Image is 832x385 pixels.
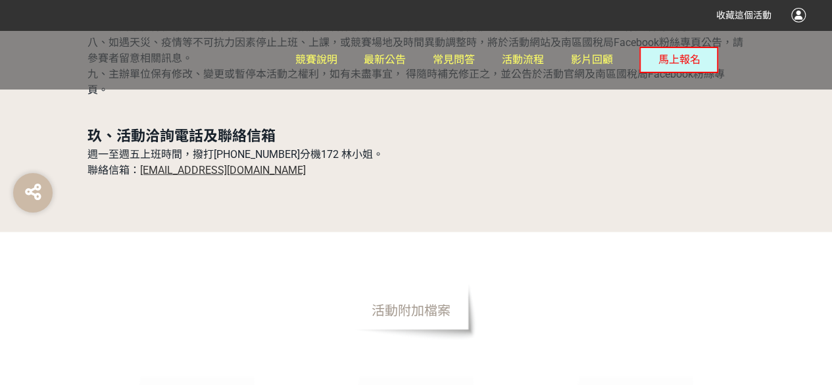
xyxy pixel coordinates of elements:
[571,30,613,90] a: 影片回顧
[87,128,276,144] strong: 玖、活動洽詢電話及聯絡信箱
[502,53,544,66] span: 活動流程
[716,10,771,20] span: 收藏這個活動
[87,68,725,96] span: 九、主辦單位保有修改、變更或暫停本活動之權利，如有未盡事宜， 得隨時補充修正之，並公告於活動官網及南區國稅局Facebook粉絲專頁。
[364,53,406,66] span: 最新公告
[364,30,406,90] a: 最新公告
[571,53,613,66] span: 影片回顧
[658,53,700,66] span: 馬上報名
[87,148,383,161] span: 週一至週五上班時間，撥打[PHONE_NUMBER]分機172 林小姐。
[295,53,337,66] span: 競賽說明
[433,53,475,66] span: 常見問答
[295,30,337,90] a: 競賽說明
[140,164,306,176] a: [EMAIL_ADDRESS][DOMAIN_NAME]
[87,164,306,176] span: 聯絡信箱：
[639,47,718,73] button: 馬上報名
[345,281,477,340] span: 活動附加檔案
[502,30,544,90] a: 活動流程
[433,30,475,90] a: 常見問答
